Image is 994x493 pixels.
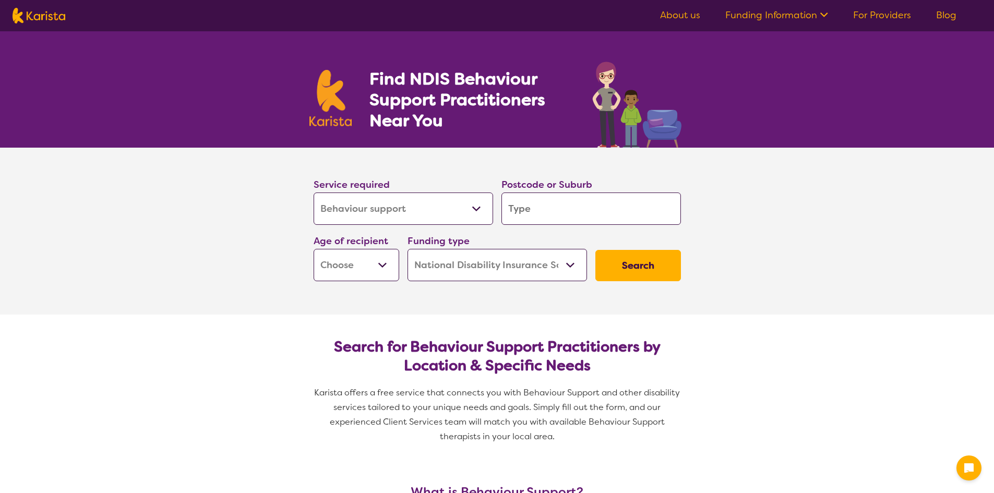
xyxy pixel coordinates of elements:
img: behaviour-support [590,56,685,148]
button: Search [595,250,681,281]
a: For Providers [853,9,911,21]
p: Karista offers a free service that connects you with Behaviour Support and other disability servi... [309,386,685,444]
h1: Find NDIS Behaviour Support Practitioners Near You [369,68,571,131]
a: About us [660,9,700,21]
label: Age of recipient [314,235,388,247]
label: Postcode or Suburb [501,178,592,191]
a: Blog [936,9,956,21]
label: Service required [314,178,390,191]
label: Funding type [408,235,470,247]
input: Type [501,193,681,225]
a: Funding Information [725,9,828,21]
img: Karista logo [309,70,352,126]
img: Karista logo [13,8,65,23]
h2: Search for Behaviour Support Practitioners by Location & Specific Needs [322,338,673,375]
